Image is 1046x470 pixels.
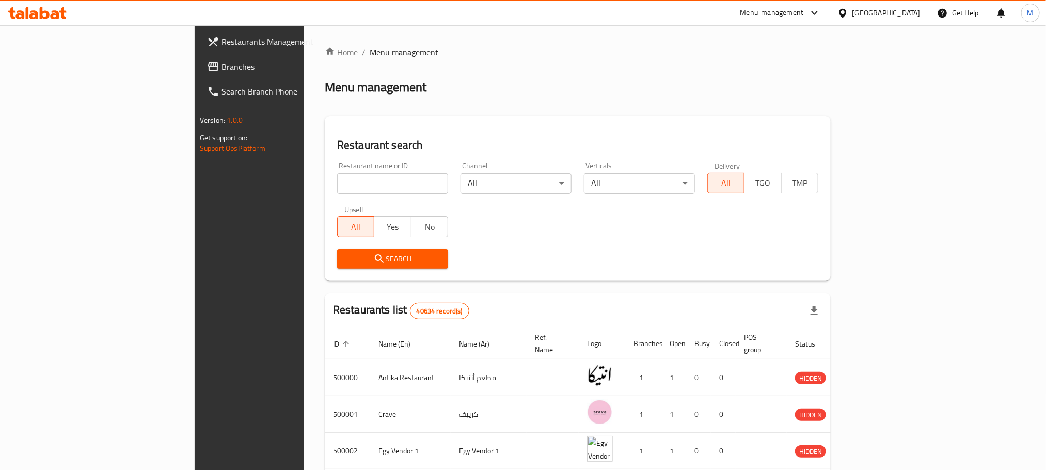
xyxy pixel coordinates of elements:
[535,331,566,356] span: Ref. Name
[711,396,736,433] td: 0
[199,29,369,54] a: Restaurants Management
[370,359,451,396] td: Antika Restaurant
[707,173,744,193] button: All
[333,338,353,350] span: ID
[221,60,361,73] span: Branches
[337,173,448,194] input: Search for restaurant name or ID..
[786,176,814,191] span: TMP
[795,338,829,350] span: Status
[587,399,613,425] img: Crave
[370,46,438,58] span: Menu management
[625,396,661,433] td: 1
[199,54,369,79] a: Branches
[345,253,440,265] span: Search
[200,114,225,127] span: Version:
[686,396,711,433] td: 0
[374,216,411,237] button: Yes
[625,359,661,396] td: 1
[199,79,369,104] a: Search Branch Phone
[221,85,361,98] span: Search Branch Phone
[587,436,613,462] img: Egy Vendor 1
[451,359,527,396] td: مطعم أنتيكا
[715,162,740,169] label: Delivery
[852,7,921,19] div: [GEOGRAPHIC_DATA]
[337,249,448,269] button: Search
[378,220,407,234] span: Yes
[686,359,711,396] td: 0
[661,359,686,396] td: 1
[411,216,448,237] button: No
[451,396,527,433] td: كرييف
[410,303,469,319] div: Total records count
[625,328,661,359] th: Branches
[795,446,826,458] span: HIDDEN
[661,433,686,469] td: 1
[200,131,247,145] span: Get support on:
[200,142,265,155] a: Support.OpsPlatform
[370,396,451,433] td: Crave
[337,216,374,237] button: All
[333,302,469,319] h2: Restaurants list
[416,220,444,234] span: No
[221,36,361,48] span: Restaurants Management
[378,338,424,350] span: Name (En)
[711,359,736,396] td: 0
[795,445,826,458] div: HIDDEN
[781,173,818,193] button: TMP
[802,299,827,323] div: Export file
[686,433,711,469] td: 0
[410,306,469,316] span: 40634 record(s)
[461,173,572,194] div: All
[711,433,736,469] td: 0
[744,331,774,356] span: POS group
[625,433,661,469] td: 1
[712,176,740,191] span: All
[661,328,686,359] th: Open
[740,7,804,19] div: Menu-management
[711,328,736,359] th: Closed
[795,409,826,421] div: HIDDEN
[344,206,363,213] label: Upsell
[795,409,826,421] span: HIDDEN
[584,173,695,194] div: All
[686,328,711,359] th: Busy
[342,220,370,234] span: All
[325,46,831,58] nav: breadcrumb
[749,176,777,191] span: TGO
[337,137,818,153] h2: Restaurant search
[587,363,613,388] img: Antika Restaurant
[370,433,451,469] td: Egy Vendor 1
[451,433,527,469] td: Egy Vendor 1
[579,328,625,359] th: Logo
[661,396,686,433] td: 1
[795,372,826,384] span: HIDDEN
[459,338,503,350] span: Name (Ar)
[744,173,781,193] button: TGO
[1027,7,1034,19] span: M
[325,79,426,96] h2: Menu management
[227,114,243,127] span: 1.0.0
